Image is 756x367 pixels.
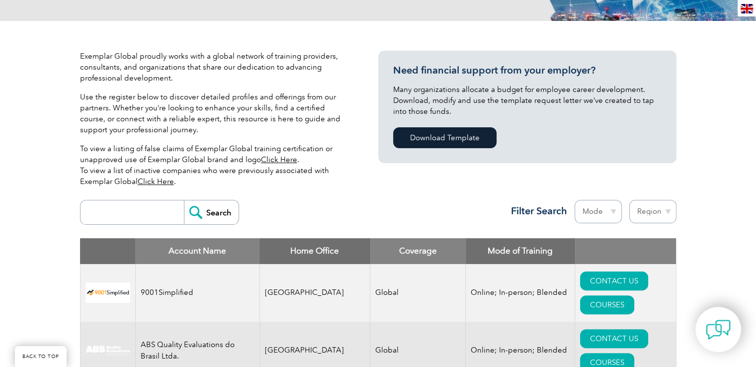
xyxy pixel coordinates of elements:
[135,264,259,322] td: 9001Simplified
[580,329,648,348] a: CONTACT US
[393,127,497,148] a: Download Template
[741,4,753,13] img: en
[706,317,731,342] img: contact-chat.png
[580,295,634,314] a: COURSES
[184,200,239,224] input: Search
[138,177,174,186] a: Click Here
[580,272,648,290] a: CONTACT US
[259,264,370,322] td: [GEOGRAPHIC_DATA]
[85,345,130,356] img: c92924ac-d9bc-ea11-a814-000d3a79823d-logo.jpg
[370,238,466,264] th: Coverage: activate to sort column ascending
[505,205,567,217] h3: Filter Search
[15,346,67,367] a: BACK TO TOP
[370,264,466,322] td: Global
[575,238,676,264] th: : activate to sort column ascending
[85,282,130,303] img: 37c9c059-616f-eb11-a812-002248153038-logo.png
[466,238,575,264] th: Mode of Training: activate to sort column ascending
[80,92,348,135] p: Use the register below to discover detailed profiles and offerings from our partners. Whether you...
[259,238,370,264] th: Home Office: activate to sort column ascending
[80,143,348,187] p: To view a listing of false claims of Exemplar Global training certification or unapproved use of ...
[393,64,662,77] h3: Need financial support from your employer?
[466,264,575,322] td: Online; In-person; Blended
[80,51,348,84] p: Exemplar Global proudly works with a global network of training providers, consultants, and organ...
[261,155,297,164] a: Click Here
[393,84,662,117] p: Many organizations allocate a budget for employee career development. Download, modify and use th...
[135,238,259,264] th: Account Name: activate to sort column descending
